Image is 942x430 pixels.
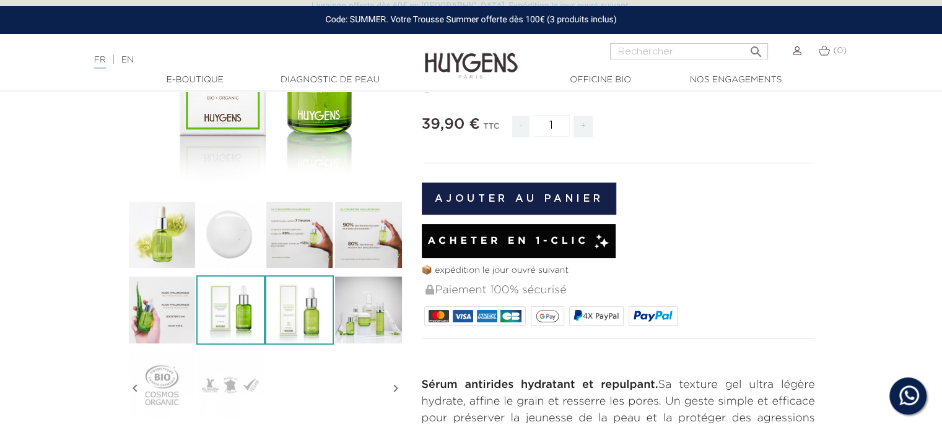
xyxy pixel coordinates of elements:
[422,379,658,390] strong: Sérum antirides hydratant et repulpant.
[610,43,768,59] input: Rechercher
[388,358,403,419] i: 
[429,310,449,322] img: MASTERCARD
[536,310,559,322] img: google_pay
[748,41,763,56] i: 
[424,277,815,304] div: Paiement 100% sécurisé
[133,74,257,87] a: E-Boutique
[422,264,815,277] p: 📦 expédition le jour ouvré suivant
[539,74,663,87] a: Officine Bio
[425,33,518,80] img: Huygens
[533,115,570,137] input: Quantité
[583,312,619,320] span: 4X PayPal
[833,46,847,55] span: (0)
[88,53,383,67] div: |
[121,56,134,64] a: EN
[674,74,798,87] a: Nos engagements
[483,113,499,147] div: TTC
[477,310,497,322] img: AMEX
[573,116,593,137] span: +
[744,40,767,56] button: 
[128,358,142,419] i: 
[422,183,617,215] button: Ajouter au panier
[94,56,106,69] a: FR
[500,310,521,322] img: CB_NATIONALE
[128,200,196,269] img: Le Concentré Hyaluronique
[512,116,530,137] span: -
[196,275,265,344] img: Le Concentré Hyaluronique
[453,310,473,322] img: VISA
[268,74,392,87] a: Diagnostic de peau
[425,285,434,295] img: Paiement 100% sécurisé
[422,117,480,132] span: 39,90 €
